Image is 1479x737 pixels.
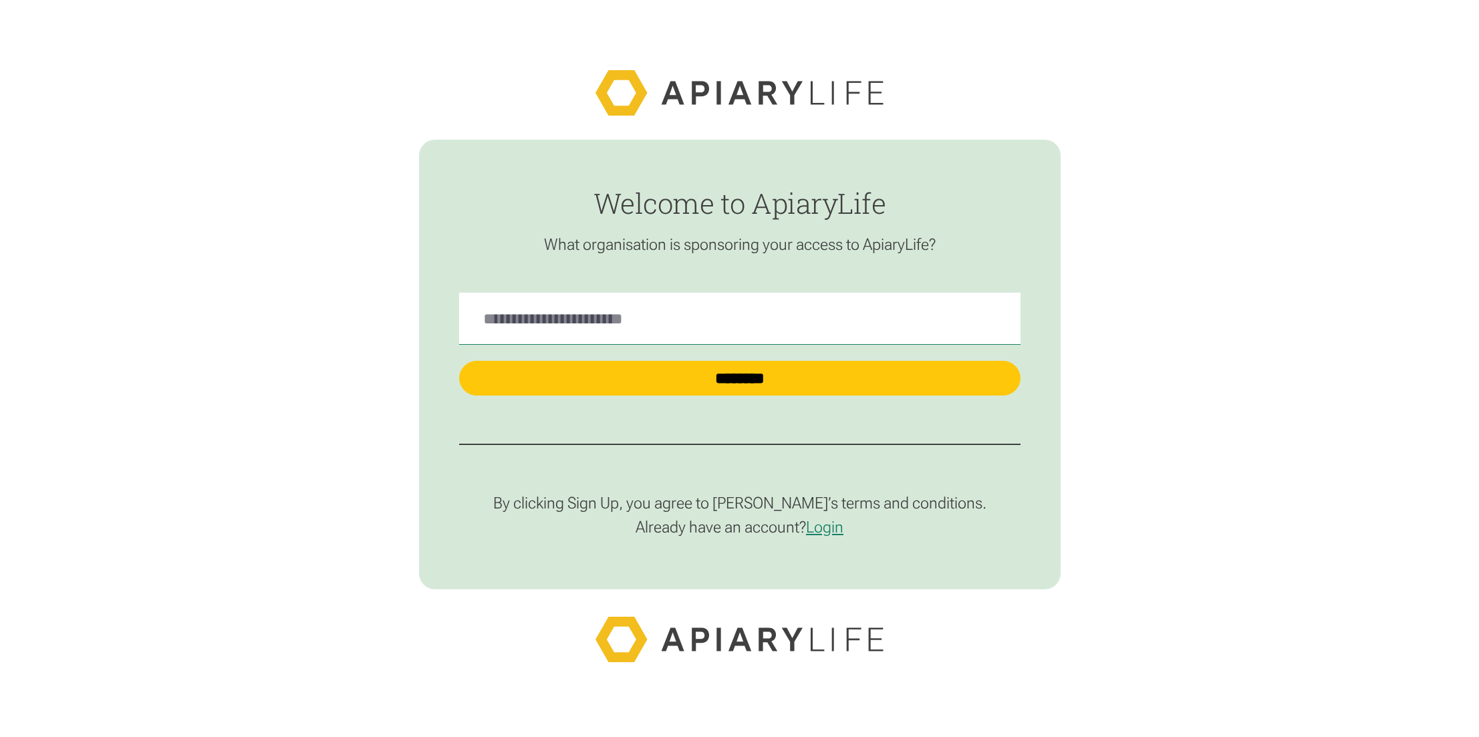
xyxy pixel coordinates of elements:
a: Login [806,518,843,537]
form: find-employer [419,140,1061,589]
p: Already have an account? [459,517,1021,537]
p: What organisation is sponsoring your access to ApiaryLife? [459,235,1021,255]
p: By clicking Sign Up, you agree to [PERSON_NAME]’s terms and conditions. [459,493,1021,513]
h1: Welcome to ApiaryLife [459,188,1021,218]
